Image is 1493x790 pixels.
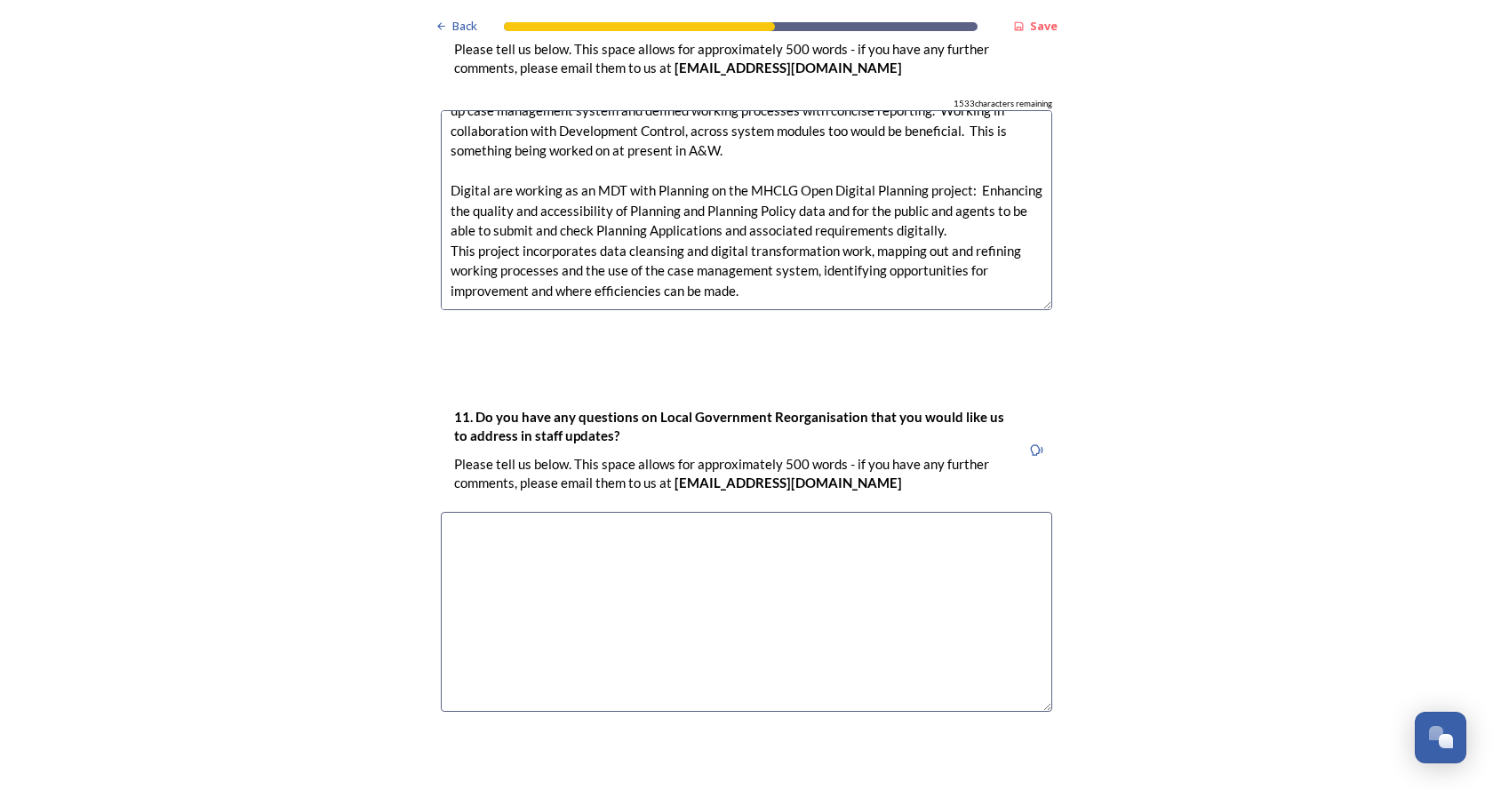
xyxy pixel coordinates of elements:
strong: Save [1030,18,1058,34]
strong: [EMAIL_ADDRESS][DOMAIN_NAME] [675,475,902,491]
textarea: Building Control: The new Building Safety Regulations and other factors have resulted in a shorta... [441,110,1052,310]
button: Open Chat [1415,712,1466,763]
strong: 11. Do you have any questions on Local Government Reorganisation that you would like us to addres... [454,409,1007,443]
strong: [EMAIL_ADDRESS][DOMAIN_NAME] [675,60,902,76]
span: Back [452,18,477,35]
p: Please tell us below. This space allows for approximately 500 words - if you have any further com... [454,455,1007,493]
span: 1533 characters remaining [954,98,1052,110]
p: Please tell us below. This space allows for approximately 500 words - if you have any further com... [454,40,1007,78]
